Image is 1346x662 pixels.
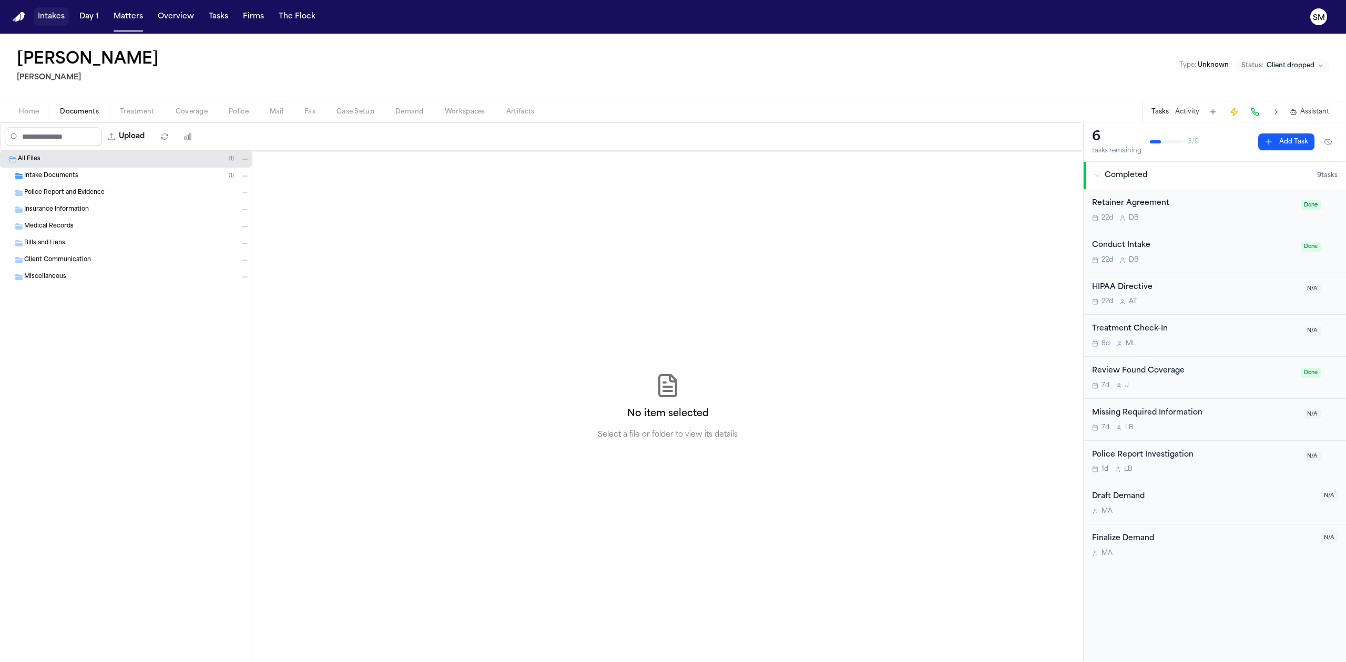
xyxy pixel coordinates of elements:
[229,108,249,116] span: Police
[60,108,99,116] span: Documents
[598,430,738,440] p: Select a file or folder to view its details
[229,173,234,179] span: ( 1 )
[1092,147,1141,155] div: tasks remaining
[1236,59,1329,72] button: Change status from Client dropped
[1084,231,1346,273] div: Open task: Conduct Intake
[1241,61,1263,70] span: Status:
[1102,256,1113,264] span: 22d
[1084,273,1346,315] div: Open task: HIPAA Directive
[24,239,65,248] span: Bills and Liens
[1084,399,1346,441] div: Open task: Missing Required Information
[274,7,320,26] button: The Flock
[5,127,102,146] input: Search files
[1084,482,1346,524] div: Open task: Draft Demand
[1102,214,1113,222] span: 22d
[18,155,40,164] span: All Files
[1129,256,1139,264] span: D B
[17,50,159,69] h1: [PERSON_NAME]
[13,12,25,22] a: Home
[270,108,283,116] span: Mail
[1102,549,1113,557] span: M A
[1290,108,1329,116] button: Assistant
[1321,491,1338,501] span: N/A
[304,108,315,116] span: Fax
[1176,60,1232,70] button: Edit Type: Unknown
[1102,423,1109,432] span: 7d
[1084,524,1346,566] div: Open task: Finalize Demand
[1301,368,1321,378] span: Done
[1102,339,1110,348] span: 8d
[1304,284,1321,294] span: N/A
[1317,171,1338,180] span: 9 task s
[1319,133,1338,150] button: Hide completed tasks (⌘⇧H)
[1151,108,1169,116] button: Tasks
[24,222,74,231] span: Medical Records
[1304,326,1321,336] span: N/A
[1102,465,1108,473] span: 1d
[24,205,89,214] span: Insurance Information
[1102,297,1113,306] span: 22d
[1300,108,1329,116] span: Assistant
[102,127,151,146] button: Upload
[1304,409,1321,419] span: N/A
[34,7,69,26] button: Intakes
[1105,170,1147,181] span: Completed
[229,156,234,162] span: ( 1 )
[176,108,208,116] span: Coverage
[1092,449,1298,461] div: Police Report Investigation
[1092,282,1298,294] div: HIPAA Directive
[109,7,147,26] button: Matters
[1092,240,1294,252] div: Conduct Intake
[506,108,535,116] span: Artifacts
[336,108,374,116] span: Case Setup
[154,7,198,26] button: Overview
[1198,62,1229,68] span: Unknown
[1084,441,1346,483] div: Open task: Police Report Investigation
[1092,323,1298,335] div: Treatment Check-In
[24,172,78,181] span: Intake Documents
[1301,200,1321,210] span: Done
[1321,533,1338,543] span: N/A
[75,7,103,26] button: Day 1
[1129,297,1137,306] span: A T
[1267,61,1314,70] span: Client dropped
[1258,133,1314,150] button: Add Task
[1102,381,1109,390] span: 7d
[1084,162,1346,189] button: Completed9tasks
[1175,108,1199,116] button: Activity
[1227,105,1241,119] button: Create Immediate Task
[24,189,105,198] span: Police Report and Evidence
[1092,407,1298,419] div: Missing Required Information
[24,273,66,282] span: Miscellaneous
[1248,105,1262,119] button: Make a Call
[1206,105,1220,119] button: Add Task
[1092,533,1314,545] div: Finalize Demand
[445,108,485,116] span: Workspaces
[1084,357,1346,399] div: Open task: Review Found Coverage
[19,108,39,116] span: Home
[395,108,424,116] span: Demand
[239,7,268,26] button: Firms
[1125,381,1129,390] span: J
[24,256,91,265] span: Client Communication
[1125,423,1134,432] span: L B
[1092,198,1294,210] div: Retainer Agreement
[1304,451,1321,461] span: N/A
[120,108,155,116] span: Treatment
[1129,214,1139,222] span: D B
[13,12,25,22] img: Finch Logo
[1179,62,1196,68] span: Type :
[1092,365,1294,377] div: Review Found Coverage
[1084,315,1346,357] div: Open task: Treatment Check-In
[205,7,232,26] button: Tasks
[1092,129,1141,146] div: 6
[1188,138,1199,146] span: 3 / 9
[17,50,159,69] button: Edit matter name
[1126,339,1136,348] span: M L
[1102,507,1113,515] span: M A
